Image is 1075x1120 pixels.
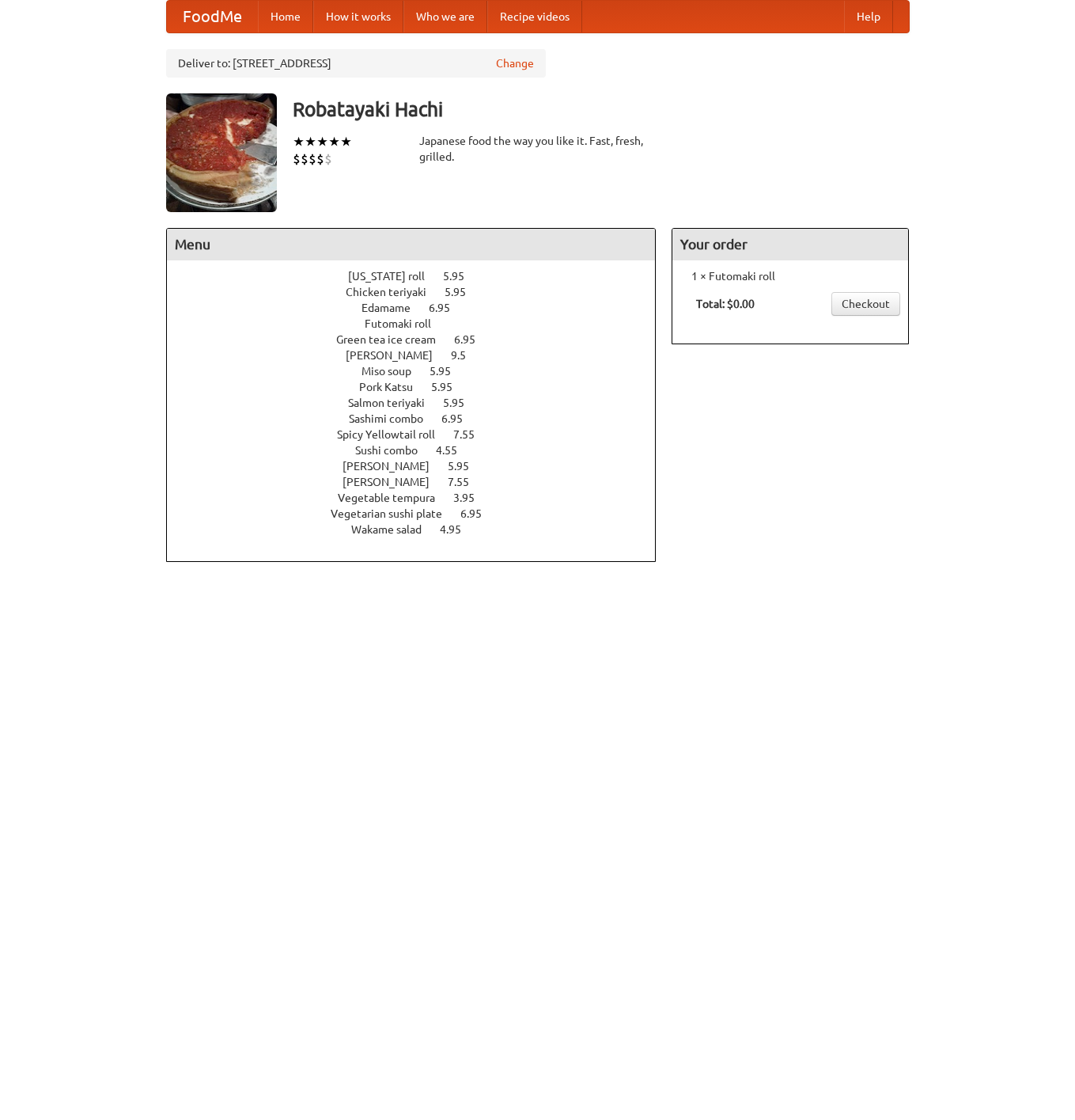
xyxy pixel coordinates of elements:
[336,333,452,346] span: Green tea ice cream
[349,412,492,425] a: Sashimi combo 6.95
[431,381,468,393] span: 5.95
[305,133,316,150] li: ★
[348,397,441,409] span: Salmon teriyaki
[166,49,546,78] div: Deliver to: [STREET_ADDRESS]
[337,428,504,441] a: Spicy Yellowtail roll 7.55
[443,397,480,409] span: 5.95
[359,381,429,393] span: Pork Katsu
[258,1,313,32] a: Home
[365,317,447,330] span: Futomaki roll
[403,1,487,32] a: Who we are
[430,365,467,378] span: 5.95
[445,286,482,298] span: 5.95
[361,302,479,314] a: Edamame 6.95
[293,93,910,125] h3: Robatayaki Hachi
[308,150,316,168] li: $
[331,507,511,520] a: Vegetarian sushi plate 6.95
[696,298,755,310] b: Total: $0.00
[348,397,494,409] a: Salmon teriyaki 5.95
[361,365,480,378] a: Miso soup 5.95
[337,428,451,441] span: Spicy Yellowtail roll
[351,523,437,536] span: Wakame salad
[338,492,451,504] span: Vegetable tempura
[316,150,324,168] li: $
[328,133,340,150] li: ★
[346,349,449,362] span: [PERSON_NAME]
[680,268,900,284] li: 1 × Futomaki roll
[324,150,332,168] li: $
[451,349,482,362] span: 9.5
[338,492,504,504] a: Vegetable tempura 3.95
[831,292,900,316] a: Checkout
[336,333,505,346] a: Green tea ice cream 6.95
[293,133,305,150] li: ★
[355,444,486,457] a: Sushi combo 4.55
[301,150,308,168] li: $
[496,55,534,71] a: Change
[343,476,445,488] span: [PERSON_NAME]
[166,93,277,212] img: angular.jpg
[346,286,442,298] span: Chicken teriyaki
[349,412,439,425] span: Sashimi combo
[343,476,498,488] a: [PERSON_NAME] 7.55
[343,460,498,473] a: [PERSON_NAME] 5.95
[316,133,328,150] li: ★
[343,460,445,473] span: [PERSON_NAME]
[429,302,466,314] span: 6.95
[359,381,482,393] a: Pork Katsu 5.95
[441,412,479,425] span: 6.95
[355,444,433,457] span: Sushi combo
[448,460,485,473] span: 5.95
[331,507,458,520] span: Vegetarian sushi plate
[440,523,477,536] span: 4.95
[460,507,498,520] span: 6.95
[293,150,301,168] li: $
[436,444,473,457] span: 4.55
[313,1,403,32] a: How it works
[351,523,490,536] a: Wakame salad 4.95
[361,302,426,314] span: Edamame
[365,317,476,330] a: Futomaki roll
[346,286,495,298] a: Chicken teriyaki 5.95
[453,428,490,441] span: 7.55
[340,133,352,150] li: ★
[348,270,441,283] span: [US_STATE] roll
[419,133,657,165] div: Japanese food the way you like it. Fast, fresh, grilled.
[844,1,893,32] a: Help
[167,229,656,260] h4: Menu
[487,1,582,32] a: Recipe videos
[672,229,908,260] h4: Your order
[361,365,427,378] span: Miso soup
[453,492,490,504] span: 3.95
[454,333,491,346] span: 6.95
[167,1,258,32] a: FoodMe
[448,476,485,488] span: 7.55
[348,270,494,283] a: [US_STATE] roll 5.95
[346,349,495,362] a: [PERSON_NAME] 9.5
[443,270,480,283] span: 5.95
